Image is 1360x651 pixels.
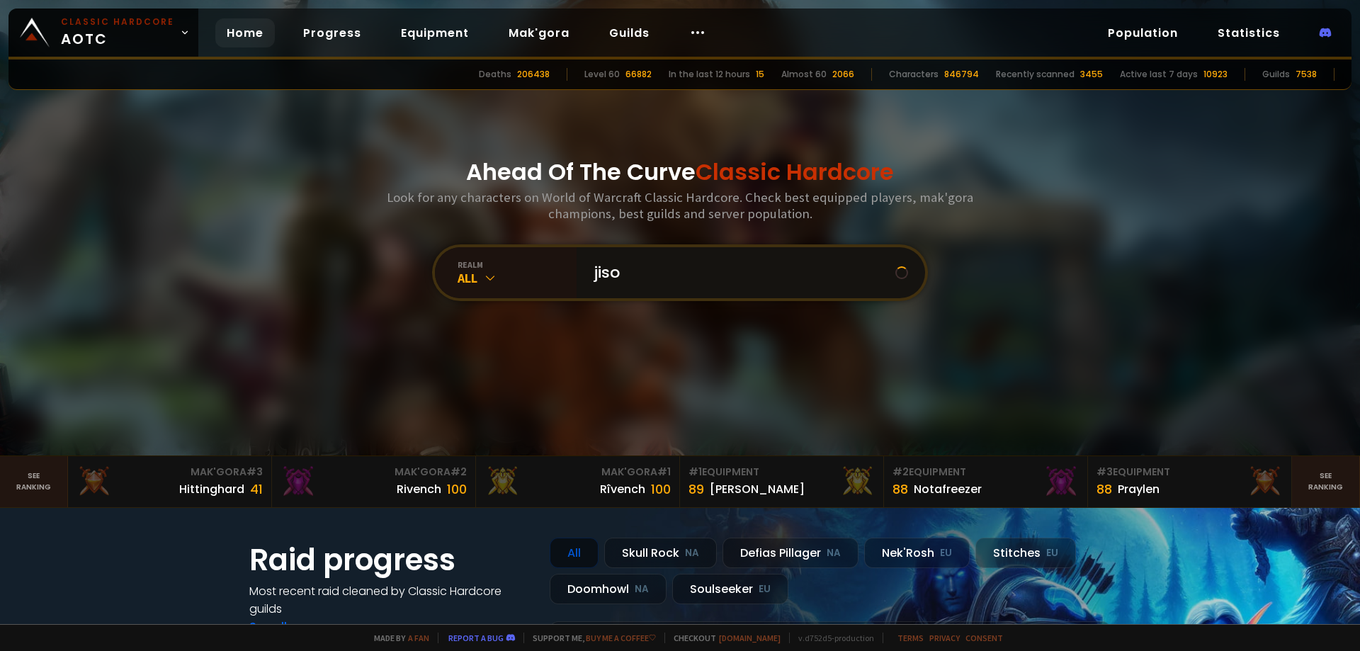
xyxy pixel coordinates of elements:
[381,189,979,222] h3: Look for any characters on World of Warcraft Classic Hardcore. Check best equipped players, mak'g...
[1080,68,1103,81] div: 3455
[635,582,649,596] small: NA
[688,465,702,479] span: # 1
[929,633,960,643] a: Privacy
[889,68,939,81] div: Characters
[625,68,652,81] div: 66882
[651,480,671,499] div: 100
[479,68,511,81] div: Deaths
[447,480,467,499] div: 100
[884,456,1088,507] a: #2Equipment88Notafreezer
[1292,456,1360,507] a: Seeranking
[215,18,275,47] a: Home
[892,465,909,479] span: # 2
[466,155,894,189] h1: Ahead Of The Curve
[584,68,620,81] div: Level 60
[940,546,952,560] small: EU
[517,68,550,81] div: 206438
[550,574,667,604] div: Doomhowl
[975,538,1076,568] div: Stitches
[476,456,680,507] a: Mak'Gora#1Rîvench100
[664,633,781,643] span: Checkout
[832,68,854,81] div: 2066
[250,480,263,499] div: 41
[1206,18,1291,47] a: Statistics
[600,480,645,498] div: Rîvench
[759,582,771,596] small: EU
[944,68,979,81] div: 846794
[657,465,671,479] span: # 1
[76,465,263,480] div: Mak'Gora
[1296,68,1317,81] div: 7538
[996,68,1075,81] div: Recently scanned
[61,16,174,50] span: AOTC
[827,546,841,560] small: NA
[179,480,244,498] div: Hittinghard
[781,68,827,81] div: Almost 60
[586,633,656,643] a: Buy me a coffee
[497,18,581,47] a: Mak'gora
[249,538,533,582] h1: Raid progress
[598,18,661,47] a: Guilds
[450,465,467,479] span: # 2
[68,456,272,507] a: Mak'Gora#3Hittinghard41
[523,633,656,643] span: Support me,
[1096,465,1283,480] div: Equipment
[789,633,874,643] span: v. d752d5 - production
[756,68,764,81] div: 15
[914,480,982,498] div: Notafreezer
[448,633,504,643] a: Report a bug
[390,18,480,47] a: Equipment
[246,465,263,479] span: # 3
[272,456,476,507] a: Mak'Gora#2Rivench100
[458,259,577,270] div: realm
[292,18,373,47] a: Progress
[408,633,429,643] a: a fan
[585,247,895,298] input: Search a character...
[1262,68,1290,81] div: Guilds
[680,456,884,507] a: #1Equipment89[PERSON_NAME]
[249,582,533,618] h4: Most recent raid cleaned by Classic Hardcore guilds
[8,9,198,57] a: Classic HardcoreAOTC
[672,574,788,604] div: Soulseeker
[397,480,441,498] div: Rivench
[1203,68,1228,81] div: 10923
[1118,480,1160,498] div: Praylen
[892,480,908,499] div: 88
[710,480,805,498] div: [PERSON_NAME]
[365,633,429,643] span: Made by
[484,465,671,480] div: Mak'Gora
[280,465,467,480] div: Mak'Gora
[719,633,781,643] a: [DOMAIN_NAME]
[722,538,858,568] div: Defias Pillager
[864,538,970,568] div: Nek'Rosh
[696,156,894,188] span: Classic Hardcore
[965,633,1003,643] a: Consent
[604,538,717,568] div: Skull Rock
[249,618,341,635] a: See all progress
[669,68,750,81] div: In the last 12 hours
[1046,546,1058,560] small: EU
[458,270,577,286] div: All
[61,16,174,28] small: Classic Hardcore
[892,465,1079,480] div: Equipment
[1096,18,1189,47] a: Population
[550,538,599,568] div: All
[1096,465,1113,479] span: # 3
[1088,456,1292,507] a: #3Equipment88Praylen
[1096,480,1112,499] div: 88
[685,546,699,560] small: NA
[1120,68,1198,81] div: Active last 7 days
[688,480,704,499] div: 89
[688,465,875,480] div: Equipment
[897,633,924,643] a: Terms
